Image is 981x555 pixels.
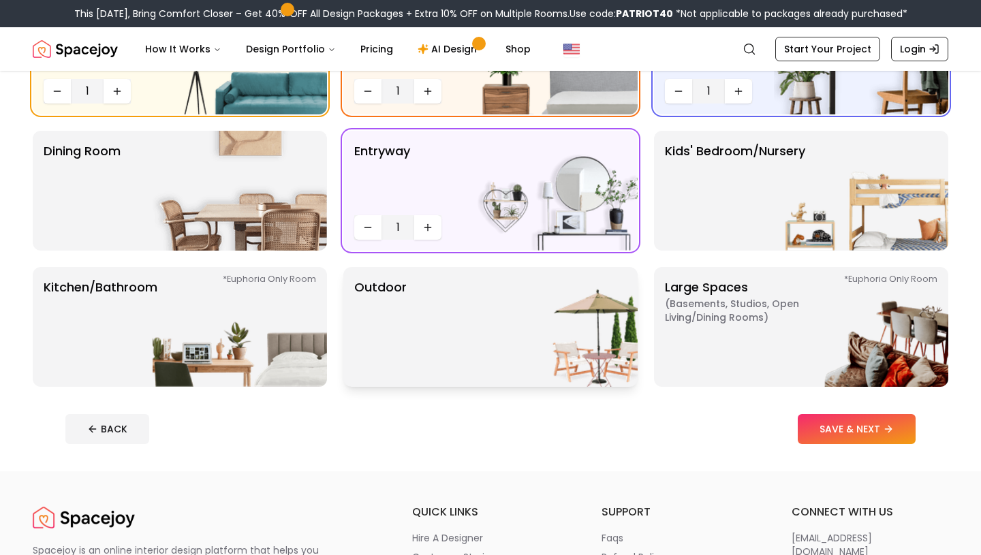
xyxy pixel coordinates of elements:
button: Decrease quantity [354,215,381,240]
span: *Not applicable to packages already purchased* [673,7,907,20]
p: entryway [354,142,410,210]
span: 1 [76,83,98,99]
div: This [DATE], Bring Comfort Closer – Get 40% OFF All Design Packages + Extra 10% OFF on Multiple R... [74,7,907,20]
span: 1 [387,219,409,236]
button: Increase quantity [104,79,131,104]
button: SAVE & NEXT [798,414,916,444]
p: Kitchen/Bathroom [44,278,157,376]
p: Kids' Bedroom/Nursery [665,142,805,240]
img: Outdoor [463,267,638,387]
img: Dining Room [153,131,327,251]
img: entryway [463,131,638,251]
button: Decrease quantity [354,79,381,104]
span: Use code: [570,7,673,20]
a: Login [891,37,948,61]
a: hire a designer [412,531,569,545]
img: Spacejoy Logo [33,504,135,531]
img: Kitchen/Bathroom *Euphoria Only [153,267,327,387]
a: AI Design [407,35,492,63]
img: Kids' Bedroom/Nursery [774,131,948,251]
a: Start Your Project [775,37,880,61]
span: 1 [387,83,409,99]
button: Increase quantity [414,215,441,240]
h6: quick links [412,504,569,520]
h6: support [602,504,758,520]
nav: Global [33,27,948,71]
button: BACK [65,414,149,444]
button: Decrease quantity [665,79,692,104]
a: Pricing [349,35,404,63]
a: Spacejoy [33,504,135,531]
p: Large Spaces [665,278,835,376]
p: faqs [602,531,623,545]
img: Spacejoy Logo [33,35,118,63]
button: Decrease quantity [44,79,71,104]
h6: connect with us [792,504,948,520]
a: Spacejoy [33,35,118,63]
p: Outdoor [354,278,407,376]
button: Increase quantity [414,79,441,104]
a: Shop [495,35,542,63]
button: Design Portfolio [235,35,347,63]
button: How It Works [134,35,232,63]
span: ( Basements, Studios, Open living/dining rooms ) [665,297,835,324]
nav: Main [134,35,542,63]
p: hire a designer [412,531,483,545]
img: United States [563,41,580,57]
b: PATRIOT40 [616,7,673,20]
p: Dining Room [44,142,121,240]
a: faqs [602,531,758,545]
button: Increase quantity [725,79,752,104]
img: Large Spaces *Euphoria Only [774,267,948,387]
span: 1 [698,83,719,99]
